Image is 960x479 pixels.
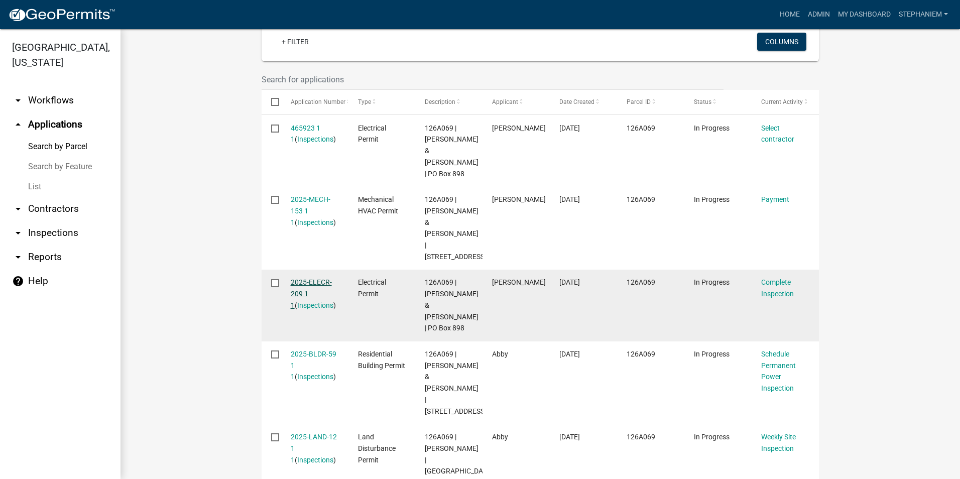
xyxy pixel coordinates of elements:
[358,433,396,464] span: Land Disturbance Permit
[425,124,478,178] span: 126A069 | DEERING ANGELA W & MATTHEW BLACK | PO Box 898
[559,278,580,286] span: 04/23/2025
[627,350,655,358] span: 126A069
[291,433,337,464] a: 2025-LAND-12 1 1
[12,203,24,215] i: arrow_drop_down
[274,33,317,51] a: + Filter
[776,5,804,24] a: Home
[425,278,478,332] span: 126A069 | DEERING ANGELA W & MATTHEW BLACK | PO Box 898
[291,194,339,228] div: ( )
[297,301,333,309] a: Inspections
[492,195,546,203] span: Haden Wilson
[492,124,546,132] span: Zachariah Thrower
[627,98,651,105] span: Parcel ID
[291,350,336,381] a: 2025-BLDR-59 1 1
[752,90,819,114] datatable-header-cell: Current Activity
[358,195,398,215] span: Mechanical HVAC Permit
[262,90,281,114] datatable-header-cell: Select
[12,118,24,131] i: arrow_drop_up
[559,350,580,358] span: 02/25/2025
[281,90,348,114] datatable-header-cell: Application Number
[694,124,730,132] span: In Progress
[297,218,333,226] a: Inspections
[291,278,332,309] a: 2025-ELECR-209 1 1
[12,94,24,106] i: arrow_drop_down
[291,195,330,226] a: 2025-MECH-153 1 1
[895,5,952,24] a: StephanieM
[694,98,711,105] span: Status
[483,90,550,114] datatable-header-cell: Applicant
[348,90,415,114] datatable-header-cell: Type
[761,98,803,105] span: Current Activity
[761,433,796,452] a: Weekly Site Inspection
[297,135,333,143] a: Inspections
[694,350,730,358] span: In Progress
[834,5,895,24] a: My Dashboard
[291,123,339,146] div: ( )
[12,227,24,239] i: arrow_drop_down
[694,433,730,441] span: In Progress
[297,373,333,381] a: Inspections
[297,456,333,464] a: Inspections
[694,278,730,286] span: In Progress
[559,124,580,132] span: 08/19/2025
[627,124,655,132] span: 126A069
[761,124,794,144] a: Select contractor
[358,278,386,298] span: Electrical Permit
[425,350,487,415] span: 126A069 | DEERING ANGELA W & MATTHEW BLACK | 630 ROCKVILLE SPRINGS DR
[492,350,508,358] span: Abby
[291,348,339,383] div: ( )
[559,195,580,203] span: 06/23/2025
[559,433,580,441] span: 02/02/2025
[358,124,386,144] span: Electrical Permit
[804,5,834,24] a: Admin
[627,195,655,203] span: 126A069
[761,278,794,298] a: Complete Inspection
[262,69,724,90] input: Search for applications
[291,124,320,144] a: 465923 1 1
[291,277,339,311] div: ( )
[761,195,789,203] a: Payment
[291,98,345,105] span: Application Number
[757,33,806,51] button: Columns
[358,350,405,370] span: Residential Building Permit
[492,98,518,105] span: Applicant
[415,90,483,114] datatable-header-cell: Description
[425,195,487,261] span: 126A069 | DEERING ANGELA W & MATTHEW BLACK | 354 Pine Street Lane
[12,275,24,287] i: help
[550,90,617,114] datatable-header-cell: Date Created
[627,278,655,286] span: 126A069
[12,251,24,263] i: arrow_drop_down
[617,90,684,114] datatable-header-cell: Parcel ID
[425,98,455,105] span: Description
[627,433,655,441] span: 126A069
[492,278,546,286] span: Zachariah Thrower
[684,90,752,114] datatable-header-cell: Status
[559,98,594,105] span: Date Created
[492,433,508,441] span: Abby
[358,98,371,105] span: Type
[291,431,339,465] div: ( )
[694,195,730,203] span: In Progress
[761,350,796,392] a: Schedule Permanent Power Inspection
